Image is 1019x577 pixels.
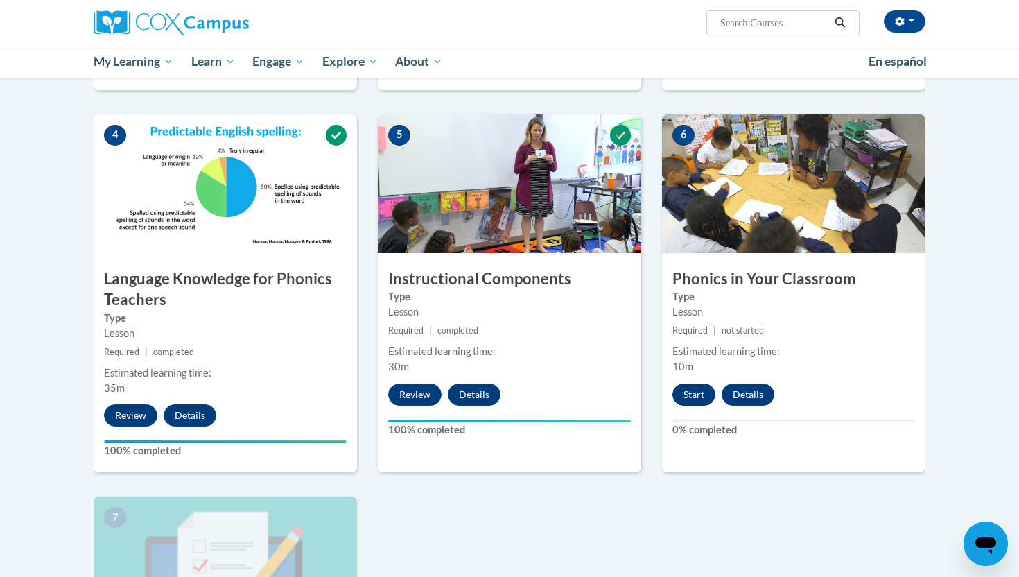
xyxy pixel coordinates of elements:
iframe: Button to launch messaging window [964,522,1008,566]
button: Start [672,384,715,406]
label: 0% completed [672,422,915,438]
span: My Learning [94,53,173,70]
a: Learn [182,46,244,78]
span: | [429,325,432,336]
button: Details [722,384,774,406]
a: Engage [243,46,313,78]
span: Engage [252,53,304,70]
span: completed [437,325,478,336]
label: 100% completed [104,443,347,458]
span: About [395,53,442,70]
span: Learn [191,53,235,70]
span: 4 [104,125,126,146]
img: Course Image [662,114,925,253]
span: 6 [672,125,695,146]
img: Course Image [94,114,357,253]
div: Estimated learning time: [104,365,347,381]
span: Required [104,347,139,357]
span: Required [672,325,708,336]
div: Main menu [73,46,946,78]
h3: Instructional Components [378,268,641,290]
img: Cox Campus [94,10,249,35]
div: Lesson [104,326,347,341]
span: | [145,347,148,357]
span: 7 [104,507,126,528]
span: 10m [672,361,693,372]
div: Lesson [672,304,915,320]
span: completed [153,347,194,357]
button: Review [388,384,442,406]
label: Type [388,289,631,304]
div: Estimated learning time: [388,344,631,359]
label: Type [672,289,915,304]
label: 100% completed [388,422,631,438]
a: Explore [313,46,387,78]
img: Course Image [378,114,641,253]
a: En español [860,47,936,76]
label: Type [104,311,347,326]
div: Your progress [388,420,631,422]
div: Estimated learning time: [672,344,915,359]
span: | [713,325,716,336]
span: not started [722,325,764,336]
a: Cox Campus [94,10,357,35]
h3: Language Knowledge for Phonics Teachers [94,268,357,311]
span: 5 [388,125,410,146]
div: Lesson [388,304,631,320]
button: Review [104,404,157,427]
button: Search [830,15,851,31]
h3: Phonics in Your Classroom [662,268,925,290]
button: Details [164,404,216,427]
a: About [387,46,452,78]
div: Your progress [104,440,347,443]
input: Search Courses [719,15,830,31]
span: Explore [322,53,378,70]
a: My Learning [85,46,182,78]
span: Required [388,325,424,336]
span: En español [869,54,927,69]
button: Account Settings [884,10,925,33]
span: 35m [104,382,125,394]
button: Details [448,384,500,406]
span: 30m [388,361,409,372]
